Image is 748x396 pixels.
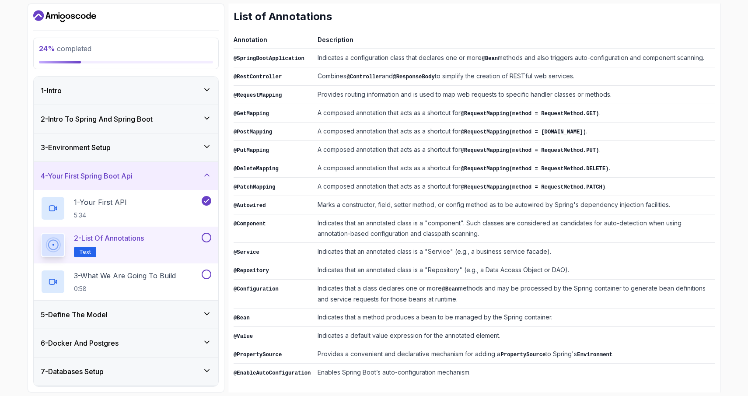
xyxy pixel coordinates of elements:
[314,159,715,178] td: A composed annotation that acts as a shortcut for .
[577,352,612,358] code: Environment
[234,352,282,358] code: @PropertySource
[461,111,599,117] code: @RequestMapping(method = RequestMethod.GET)
[314,34,715,49] th: Description
[461,147,599,154] code: @RequestMapping(method = RequestMethod.PUT)
[234,74,282,80] code: @RestController
[314,67,715,86] td: Combines and to simplify the creation of RESTful web services.
[74,233,144,243] p: 2 - List of Annotations
[74,270,176,281] p: 3 - What We Are Going To Build
[461,129,586,135] code: @RequestMapping(method = [DOMAIN_NAME])
[314,178,715,196] td: A composed annotation that acts as a shortcut for .
[34,105,218,133] button: 2-Intro To Spring And Spring Boot
[314,214,715,243] td: Indicates that an annotated class is a "component". Such classes are considered as candidates for...
[41,171,133,181] h3: 4 - Your First Spring Boot Api
[234,184,276,190] code: @PatchMapping
[234,147,269,154] code: @PutMapping
[34,133,218,161] button: 3-Environment Setup
[314,280,715,308] td: Indicates that a class declares one or more methods and may be processed by the Spring container ...
[500,352,545,358] code: PropertySource
[314,104,715,123] td: A composed annotation that acts as a shortcut for .
[314,243,715,261] td: Indicates that an annotated class is a "Service" (e.g., a business service facade).
[34,162,218,190] button: 4-Your First Spring Boot Api
[41,142,111,153] h3: 3 - Environment Setup
[41,114,153,124] h3: 2 - Intro To Spring And Spring Boot
[234,286,279,292] code: @Configuration
[314,49,715,67] td: Indicates a configuration class that declares one or more methods and also triggers auto-configur...
[41,196,211,221] button: 1-Your First API5:34
[234,249,259,256] code: @Service
[74,284,176,293] p: 0:58
[314,364,715,382] td: Enables Spring Boot’s auto-configuration mechanism.
[314,123,715,141] td: A composed annotation that acts as a shortcut for .
[41,233,211,257] button: 2-List of AnnotationsText
[34,77,218,105] button: 1-Intro
[393,74,435,80] code: @ResponseBody
[442,286,458,292] code: @Bean
[41,366,104,377] h3: 7 - Databases Setup
[34,357,218,385] button: 7-Databases Setup
[314,141,715,159] td: A composed annotation that acts as a shortcut for .
[234,203,266,209] code: @Autowired
[314,308,715,327] td: Indicates that a method produces a bean to be managed by the Spring container.
[34,329,218,357] button: 6-Docker And Postgres
[34,301,218,329] button: 5-Define The Model
[482,56,498,62] code: @Bean
[314,196,715,214] td: Marks a constructor, field, setter method, or config method as to be autowired by Spring's depend...
[41,338,119,348] h3: 6 - Docker And Postgres
[314,86,715,104] td: Provides routing information and is used to map web requests to specific handler classes or methods.
[41,270,211,294] button: 3-What We Are Going To Build0:58
[234,111,269,117] code: @GetMapping
[74,211,127,220] p: 5:34
[234,166,279,172] code: @DeleteMapping
[234,10,715,24] h2: List of Annotations
[79,249,91,256] span: Text
[33,9,96,23] a: Dashboard
[41,85,62,96] h3: 1 - Intro
[41,309,108,320] h3: 5 - Define The Model
[234,221,266,227] code: @Component
[314,345,715,364] td: Provides a convenient and declarative mechanism for adding a to Spring's .
[39,44,55,53] span: 24 %
[74,197,127,207] p: 1 - Your First API
[234,315,250,321] code: @Bean
[234,56,304,62] code: @SpringBootApplication
[234,268,269,274] code: @Repository
[234,370,311,376] code: @EnableAutoConfiguration
[314,327,715,345] td: Indicates a default value expression for the annotated element.
[234,129,272,135] code: @PostMapping
[346,74,382,80] code: @Controller
[234,92,282,98] code: @RequestMapping
[461,184,605,190] code: @RequestMapping(method = RequestMethod.PATCH)
[234,34,314,49] th: Annotation
[314,261,715,280] td: Indicates that an annotated class is a "Repository" (e.g., a Data Access Object or DAO).
[39,44,91,53] span: completed
[234,333,253,340] code: @Value
[461,166,608,172] code: @RequestMapping(method = RequestMethod.DELETE)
